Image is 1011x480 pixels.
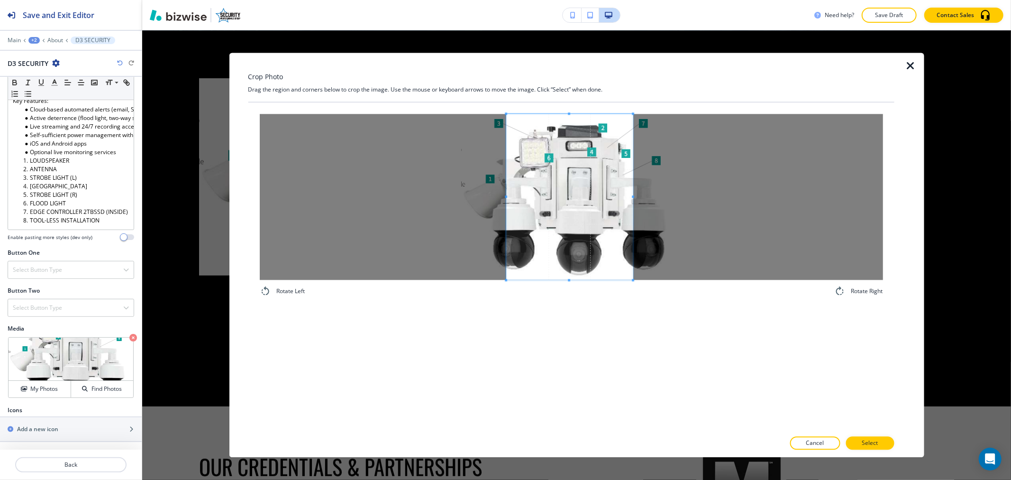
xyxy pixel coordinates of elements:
[8,37,21,44] button: Main
[259,286,305,297] div: Rotate Left
[8,58,48,68] h2: D3 SECURITY
[13,266,62,274] h4: Select Button Type
[23,9,94,21] h2: Save and Exit Editor
[15,457,127,472] button: Back
[13,304,62,312] h4: Select Button Type
[21,105,129,114] li: Cloud-based automated alerts (email, SMS)
[21,165,129,174] li: ANTENNA
[71,37,115,44] button: D3 SECURITY
[21,139,129,148] li: iOS and Android apps
[47,37,63,44] button: About
[8,406,22,415] h2: Icons
[862,439,878,448] p: Select
[874,11,904,19] p: Save Draft
[17,425,58,434] h2: Add a new icon
[21,122,129,131] li: Live streaming and 24/7 recording accessible through cellular connectivity
[937,11,974,19] p: Contact Sales
[9,381,71,397] button: My Photos
[150,9,207,21] img: Bizwise Logo
[834,286,883,297] div: Rotate Right
[8,337,134,398] div: My PhotosFind Photos
[71,381,133,397] button: Find Photos
[21,131,129,139] li: Self-sufficient power management with tamper-resistant battery backup
[806,439,824,448] p: Cancel
[21,182,129,191] li: [GEOGRAPHIC_DATA]
[979,448,1002,471] div: Open Intercom Messenger
[13,97,129,105] p: Key Features:
[215,8,241,23] img: Your Logo
[846,437,894,450] button: Select
[21,174,129,182] li: STROBE LIGHT (L)
[924,8,1003,23] button: Contact Sales
[75,37,110,44] p: D3 SECURITY
[21,216,129,225] li: TOOL-LESS INSTALLATION
[8,324,134,333] h2: Media
[21,199,129,208] li: FLOOD LIGHT
[790,437,840,450] button: Cancel
[91,385,122,393] h4: Find Photos
[862,8,917,23] button: Save Draft
[248,72,283,82] h3: Crop Photo
[8,234,92,241] h4: Enable pasting more styles (dev only)
[851,287,883,295] h4: Rotate Right
[8,249,40,257] h2: Button One
[16,461,126,469] p: Back
[30,385,58,393] h4: My Photos
[28,37,40,44] button: +2
[21,157,129,165] li: LOUDSPEAKER
[21,191,129,199] li: STROBE LIGHT (R)
[8,286,40,295] h2: Button Two
[248,85,894,94] h4: Drag the region and corners below to crop the image. Use the mouse or keyboard arrows to move the...
[21,114,129,122] li: Active deterrence (flood light, two-way speaker, strobe lights)
[21,208,129,216] li: EDGE CONTROLLER 2TBSSD (INSIDE)
[21,148,129,157] li: Optional live monitoring services
[825,11,854,19] h3: Need help?
[276,287,305,295] h4: Rotate Left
